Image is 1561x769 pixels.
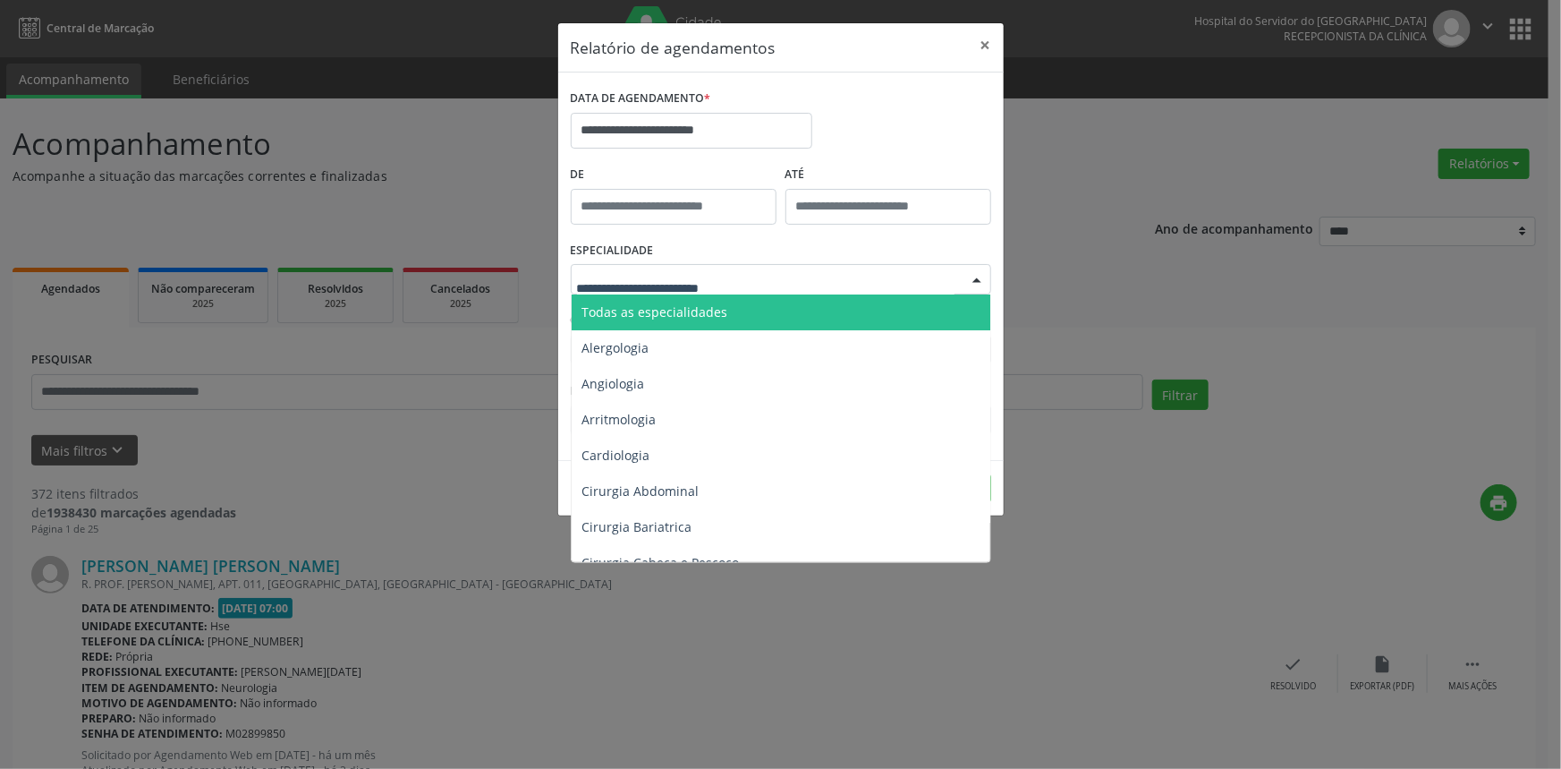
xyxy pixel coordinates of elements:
label: De [571,161,776,189]
label: ESPECIALIDADE [571,237,654,265]
label: ATÉ [785,161,991,189]
span: Alergologia [582,339,649,356]
span: Cardiologia [582,447,650,464]
h5: Relatório de agendamentos [571,36,776,59]
span: Cirurgia Cabeça e Pescoço [582,554,740,571]
span: Angiologia [582,375,645,392]
span: Cirurgia Abdominal [582,483,700,500]
button: Close [968,23,1004,67]
label: DATA DE AGENDAMENTO [571,85,711,113]
span: Arritmologia [582,411,657,428]
span: Todas as especialidades [582,303,728,320]
span: Cirurgia Bariatrica [582,518,692,535]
